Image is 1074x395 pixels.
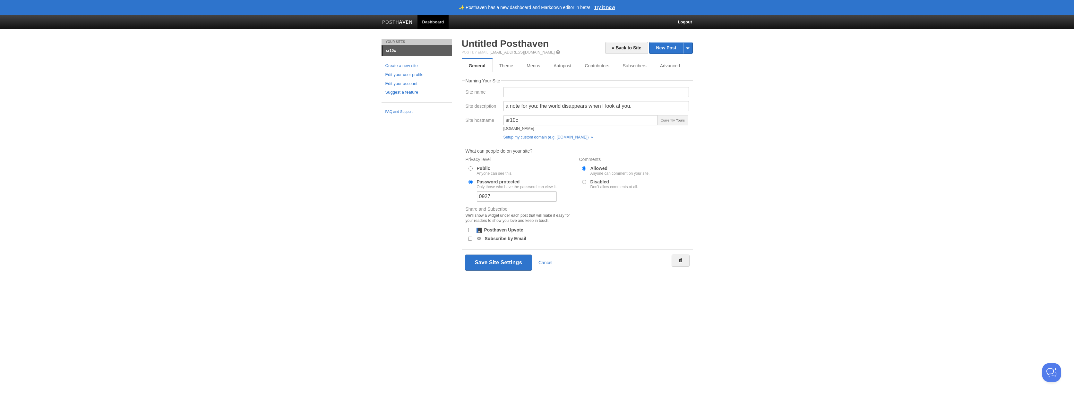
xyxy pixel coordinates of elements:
a: Theme [493,59,520,72]
legend: Naming Your Site [465,79,501,83]
a: Untitled Posthaven [462,38,549,49]
span: Currently Yours [657,115,688,125]
label: Posthaven Upvote [484,228,523,232]
label: Public [477,166,512,175]
a: Subscribers [616,59,653,72]
a: Autopost [547,59,578,72]
label: Site description [466,104,500,110]
a: Advanced [653,59,687,72]
a: Dashboard [417,15,449,29]
label: Share and Subscribe [466,207,575,225]
label: Subscribe by Email [485,236,526,241]
a: Setup my custom domain (e.g. [DOMAIN_NAME]) » [503,135,593,139]
label: Site hostname [466,118,500,124]
div: Anyone can comment on your site. [590,172,650,175]
label: Password protected [477,180,557,189]
div: [DOMAIN_NAME] [503,127,658,130]
label: Comments [579,157,689,163]
a: General [462,59,493,72]
div: Don't allow comments at all. [590,185,638,189]
header: ✨ Posthaven has a new dashboard and Markdown editor in beta! [459,5,590,10]
div: Only those who have the password can view it. [477,185,557,189]
span: Post by Email [462,50,488,54]
button: Save Site Settings [465,255,532,271]
iframe: Help Scout Beacon - Open [1042,363,1061,382]
label: Allowed [590,166,650,175]
a: Contributors [578,59,616,72]
label: Privacy level [466,157,575,163]
a: Cancel [538,260,553,265]
li: Your Sites [382,39,452,45]
label: Disabled [590,180,638,189]
a: Try it now [594,5,615,10]
a: Edit your user profile [385,71,448,78]
a: Create a new site [385,63,448,69]
a: [EMAIL_ADDRESS][DOMAIN_NAME] [489,50,554,55]
a: Menus [520,59,547,72]
a: Edit your account [385,80,448,87]
a: sr10c [383,46,452,56]
div: Anyone can see this. [477,172,512,175]
legend: What can people do on your site? [465,149,534,153]
a: Logout [673,15,697,29]
div: We'll show a widget under each post that will make it easy for your readers to show you love and ... [466,213,575,223]
label: Site name [466,90,500,96]
a: FAQ and Support [385,109,448,115]
a: New Post [649,42,692,54]
img: Posthaven-bar [382,20,413,25]
a: « Back to Site [605,42,648,54]
a: Suggest a feature [385,89,448,96]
